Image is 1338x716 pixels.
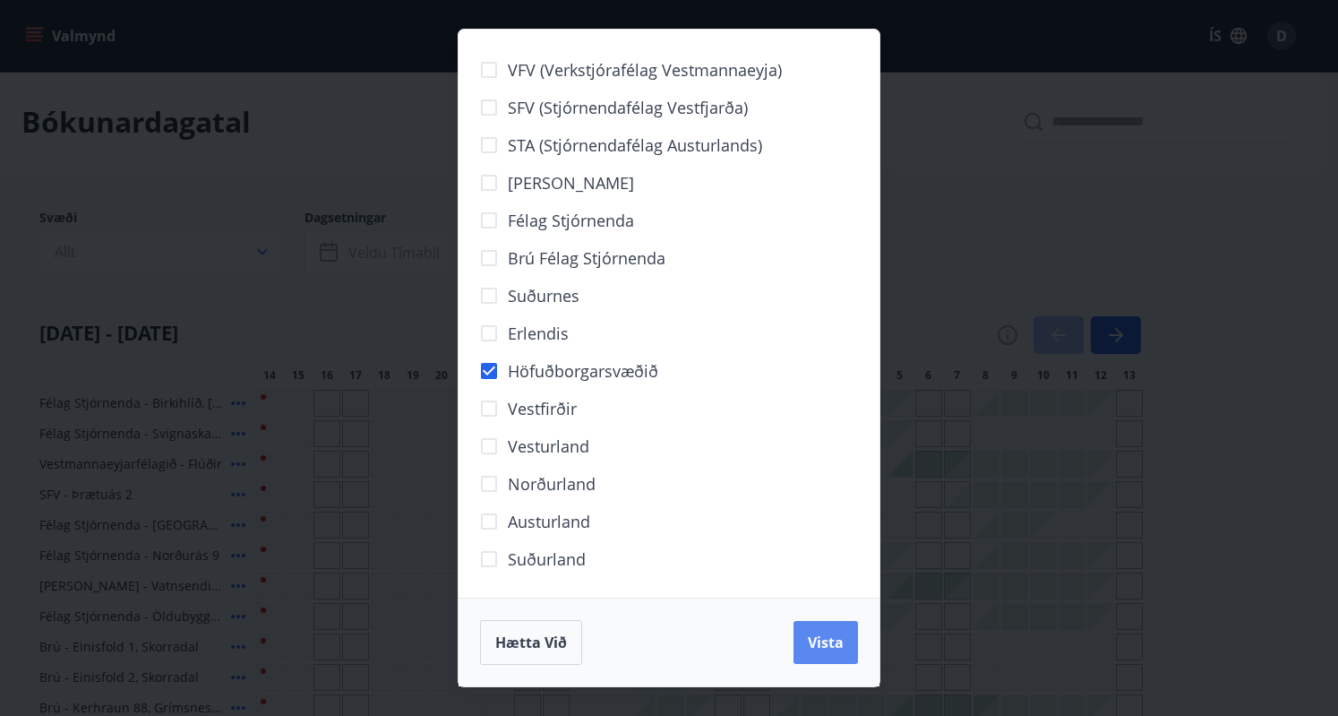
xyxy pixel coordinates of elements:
span: Vesturland [508,435,589,458]
span: Hætta við [495,633,567,652]
span: Félag stjórnenda [508,209,634,232]
span: Norðurland [508,472,596,496]
span: VFV (Verkstjórafélag Vestmannaeyja) [508,58,782,82]
span: Austurland [508,510,590,533]
span: Suðurland [508,548,586,571]
button: Hætta við [480,620,582,665]
span: Erlendis [508,322,569,345]
span: Höfuðborgarsvæðið [508,359,658,383]
span: Vestfirðir [508,397,577,420]
span: Suðurnes [508,284,579,307]
span: Brú félag stjórnenda [508,246,665,270]
button: Vista [793,621,858,664]
span: [PERSON_NAME] [508,171,634,194]
span: STA (Stjórnendafélag Austurlands) [508,134,762,157]
span: Vista [808,633,844,652]
span: SFV (Stjórnendafélag Vestfjarða) [508,96,748,119]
